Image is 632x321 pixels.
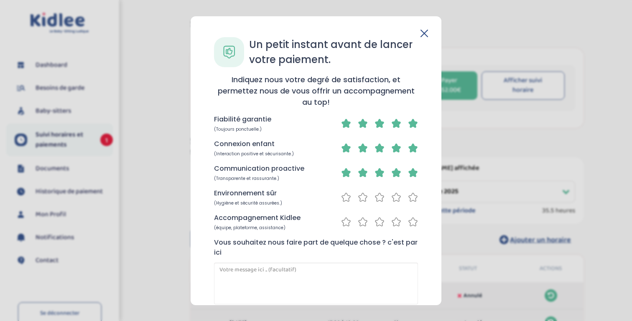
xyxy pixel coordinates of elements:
[214,163,304,173] p: Communication proactive
[214,139,275,149] p: Connexion enfant
[214,175,279,181] span: (Transparente et rassurante.)
[214,212,301,222] p: Accompagnement Kidlee
[249,37,418,67] h3: Un petit instant avant de lancer votre paiement.
[214,200,282,206] span: (Hygiène et sécurité assurées.)
[214,150,294,157] span: (Interaction positive et sécurisante.)
[214,188,277,198] p: Environnement sûr
[214,114,271,124] p: Fiabilité garantie
[214,73,418,107] h4: Indiquez nous votre degré de satisfaction, et permettez nous de vous offrir un accompagnement au ...
[214,126,262,132] span: (Toujours ponctuelle.)
[214,237,418,257] p: Vous souhaitez nous faire part de quelque chose ? c'est par ici
[214,224,285,230] span: (équipe, plateforme, assistance)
